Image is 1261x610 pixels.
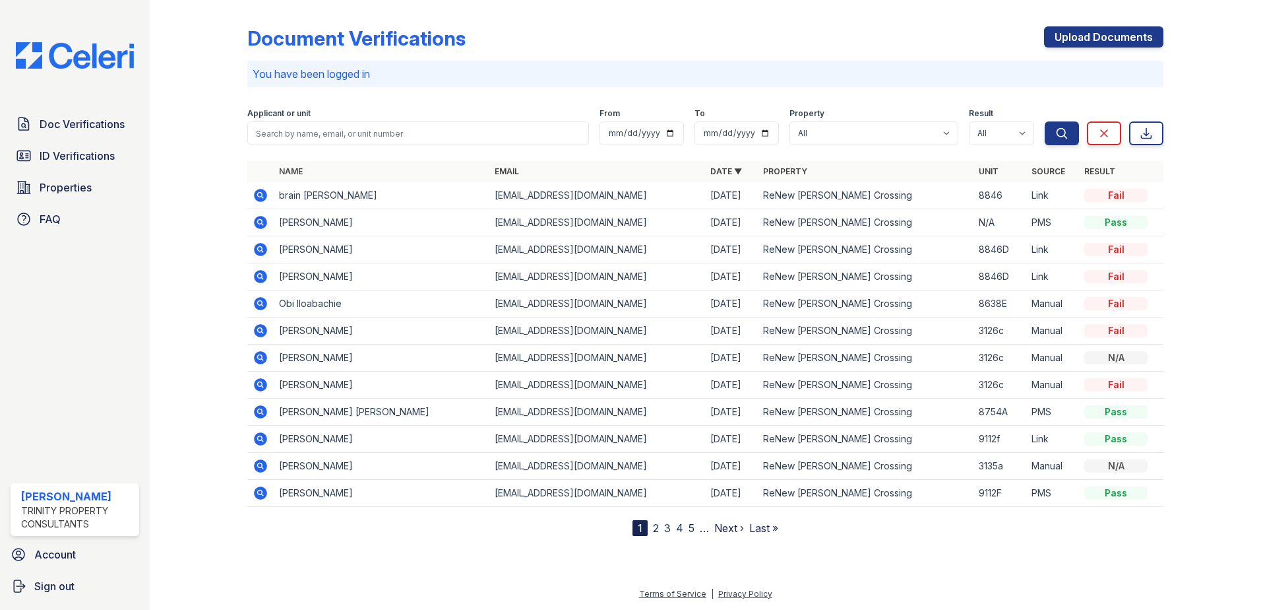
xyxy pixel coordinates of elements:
td: ReNew [PERSON_NAME] Crossing [758,426,973,453]
td: ReNew [PERSON_NAME] Crossing [758,290,973,318]
a: Account [5,541,144,568]
td: PMS [1026,209,1079,236]
td: brain [PERSON_NAME] [274,182,489,209]
td: [DATE] [705,345,758,372]
a: Result [1084,166,1115,176]
td: 3135a [973,453,1026,480]
div: | [711,589,714,599]
td: 3126c [973,372,1026,399]
td: ReNew [PERSON_NAME] Crossing [758,345,973,372]
td: 8846D [973,263,1026,290]
a: ID Verifications [11,143,139,169]
td: Link [1026,426,1079,453]
div: N/A [1084,351,1148,364]
label: From [600,108,620,119]
span: Properties [40,180,92,195]
td: [EMAIL_ADDRESS][DOMAIN_NAME] [489,426,705,453]
td: [DATE] [705,399,758,426]
td: [EMAIL_ADDRESS][DOMAIN_NAME] [489,182,705,209]
a: Upload Documents [1044,26,1163,48]
td: 8638E [973,290,1026,318]
td: [PERSON_NAME] [274,426,489,453]
p: You have been logged in [253,66,1158,82]
a: Date ▼ [710,166,742,176]
a: Unit [979,166,999,176]
div: Fail [1084,270,1148,283]
td: ReNew [PERSON_NAME] Crossing [758,453,973,480]
td: [EMAIL_ADDRESS][DOMAIN_NAME] [489,236,705,263]
a: Name [279,166,303,176]
td: [EMAIL_ADDRESS][DOMAIN_NAME] [489,318,705,345]
a: 2 [653,522,659,535]
td: [PERSON_NAME] [274,209,489,236]
td: Manual [1026,290,1079,318]
td: [PERSON_NAME] [274,345,489,372]
td: Link [1026,263,1079,290]
td: Obi Iloabachie [274,290,489,318]
div: Document Verifications [247,26,466,50]
div: Fail [1084,243,1148,256]
span: Account [34,547,76,562]
td: PMS [1026,480,1079,507]
td: [EMAIL_ADDRESS][DOMAIN_NAME] [489,209,705,236]
td: 3126c [973,318,1026,345]
td: [EMAIL_ADDRESS][DOMAIN_NAME] [489,480,705,507]
td: Manual [1026,318,1079,345]
td: [PERSON_NAME] [274,236,489,263]
label: Result [969,108,993,119]
div: [PERSON_NAME] [21,489,134,504]
td: N/A [973,209,1026,236]
label: To [694,108,705,119]
span: FAQ [40,211,61,227]
a: Terms of Service [639,589,706,599]
td: 9112F [973,480,1026,507]
td: [EMAIL_ADDRESS][DOMAIN_NAME] [489,263,705,290]
label: Applicant or unit [247,108,311,119]
div: Pass [1084,432,1148,446]
td: [PERSON_NAME] [274,480,489,507]
td: 3126c [973,345,1026,372]
td: ReNew [PERSON_NAME] Crossing [758,318,973,345]
td: [EMAIL_ADDRESS][DOMAIN_NAME] [489,399,705,426]
td: Manual [1026,372,1079,399]
td: [DATE] [705,290,758,318]
div: Pass [1084,487,1148,500]
span: ID Verifications [40,148,115,164]
td: ReNew [PERSON_NAME] Crossing [758,263,973,290]
td: [EMAIL_ADDRESS][DOMAIN_NAME] [489,345,705,372]
td: [DATE] [705,426,758,453]
a: Privacy Policy [718,589,772,599]
td: [DATE] [705,480,758,507]
a: Source [1031,166,1065,176]
a: FAQ [11,206,139,232]
td: [DATE] [705,263,758,290]
div: Pass [1084,405,1148,419]
td: ReNew [PERSON_NAME] Crossing [758,399,973,426]
div: Fail [1084,297,1148,310]
div: 1 [632,520,648,536]
td: 8754A [973,399,1026,426]
td: [PERSON_NAME] [274,453,489,480]
span: Doc Verifications [40,116,125,132]
a: Sign out [5,573,144,599]
td: [EMAIL_ADDRESS][DOMAIN_NAME] [489,453,705,480]
a: Doc Verifications [11,111,139,137]
td: [PERSON_NAME] [274,372,489,399]
div: Fail [1084,324,1148,337]
td: Link [1026,182,1079,209]
td: ReNew [PERSON_NAME] Crossing [758,182,973,209]
td: PMS [1026,399,1079,426]
td: 9112f [973,426,1026,453]
img: CE_Logo_Blue-a8612792a0a2168367f1c8372b55b34899dd931a85d93a1a3d3e32e68fde9ad4.png [5,42,144,69]
label: Property [789,108,824,119]
a: 3 [664,522,671,535]
td: [DATE] [705,236,758,263]
td: ReNew [PERSON_NAME] Crossing [758,236,973,263]
td: Manual [1026,345,1079,372]
td: ReNew [PERSON_NAME] Crossing [758,480,973,507]
td: Manual [1026,453,1079,480]
td: [PERSON_NAME] [274,263,489,290]
input: Search by name, email, or unit number [247,121,589,145]
td: Link [1026,236,1079,263]
a: Next › [714,522,744,535]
